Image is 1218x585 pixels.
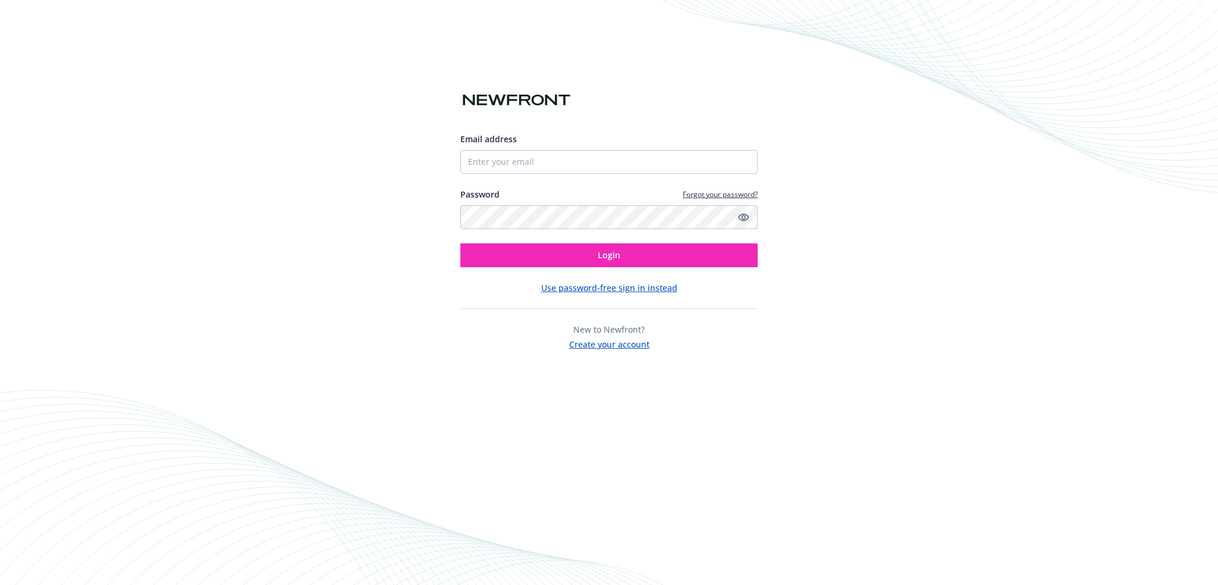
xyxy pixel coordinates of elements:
[460,90,573,111] img: Newfront logo
[460,133,517,145] span: Email address
[541,281,677,294] button: Use password-free sign in instead
[569,336,649,351] button: Create your account
[460,205,758,229] input: Enter your password
[598,249,620,261] span: Login
[683,189,758,199] a: Forgot your password?
[736,210,751,224] a: Show password
[573,324,645,335] span: New to Newfront?
[460,188,500,201] label: Password
[460,243,758,267] button: Login
[460,150,758,174] input: Enter your email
